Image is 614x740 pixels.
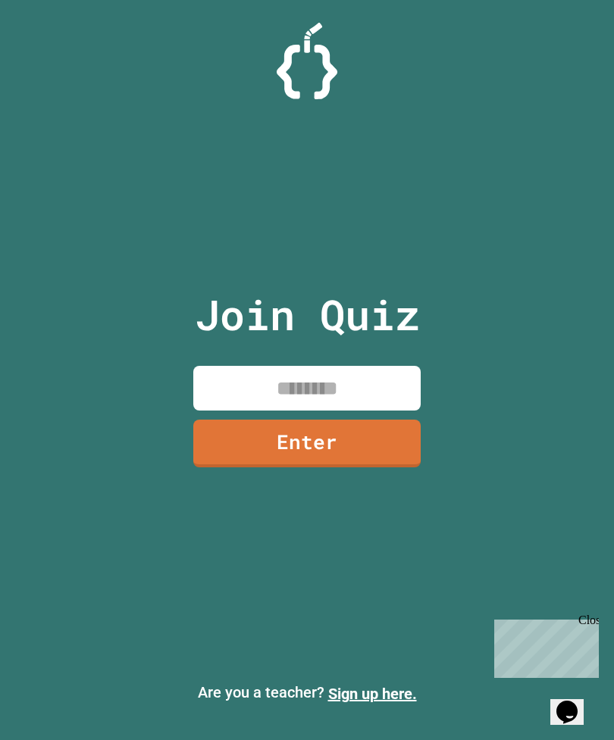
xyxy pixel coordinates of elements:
[6,6,105,96] div: Chat with us now!Close
[328,685,417,703] a: Sign up here.
[195,283,420,346] p: Join Quiz
[277,23,337,99] img: Logo.svg
[488,614,599,678] iframe: chat widget
[550,679,599,725] iframe: chat widget
[193,420,421,467] a: Enter
[12,681,602,705] p: Are you a teacher?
